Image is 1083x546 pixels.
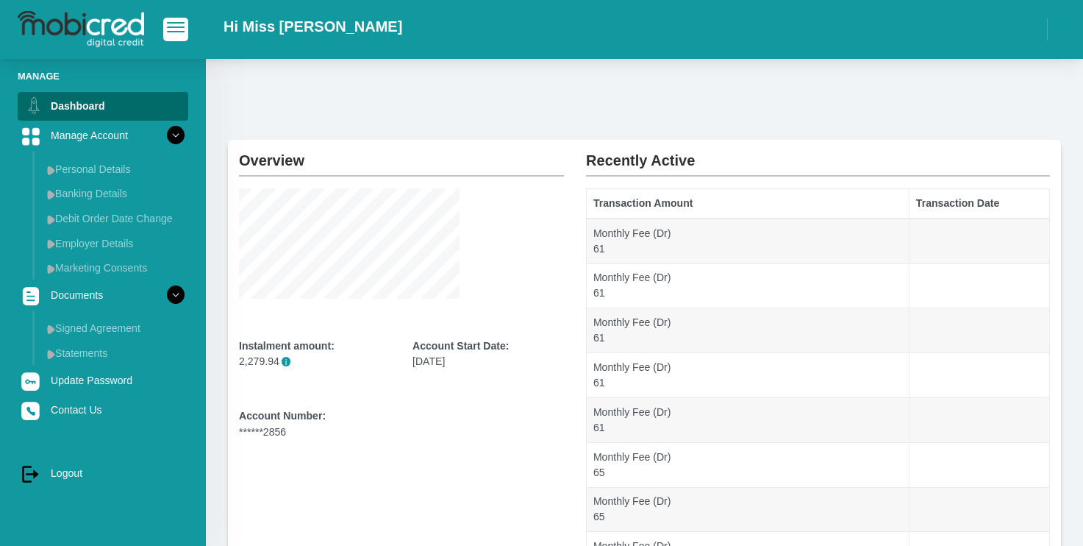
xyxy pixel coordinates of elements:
[239,140,564,169] h2: Overview
[18,69,188,83] li: Manage
[18,121,188,149] a: Manage Account
[41,316,188,340] a: Signed Agreement
[41,182,188,205] a: Banking Details
[41,256,188,280] a: Marketing Consents
[587,442,909,487] td: Monthly Fee (Dr) 65
[587,353,909,398] td: Monthly Fee (Dr) 61
[18,459,188,487] a: Logout
[587,263,909,308] td: Monthly Fee (Dr) 61
[239,354,390,369] p: 2,279.94
[47,350,55,359] img: menu arrow
[587,189,909,219] th: Transaction Amount
[47,215,55,224] img: menu arrow
[587,487,909,532] td: Monthly Fee (Dr) 65
[47,239,55,249] img: menu arrow
[18,366,188,394] a: Update Password
[412,340,509,352] b: Account Start Date:
[41,341,188,365] a: Statements
[47,166,55,175] img: menu arrow
[47,325,55,334] img: menu arrow
[239,410,326,422] b: Account Number:
[18,396,188,424] a: Contact Us
[224,18,402,35] h2: Hi Miss [PERSON_NAME]
[18,11,144,48] img: logo-mobicred.svg
[41,207,188,230] a: Debit Order Date Change
[282,357,291,366] span: Please note that the instalment amount provided does not include the monthly fee, which will be i...
[47,190,55,199] img: menu arrow
[909,189,1050,219] th: Transaction Date
[47,264,55,274] img: menu arrow
[587,219,909,263] td: Monthly Fee (Dr) 61
[412,338,564,369] div: [DATE]
[41,157,188,181] a: Personal Details
[587,397,909,442] td: Monthly Fee (Dr) 61
[587,308,909,353] td: Monthly Fee (Dr) 61
[18,92,188,120] a: Dashboard
[41,232,188,255] a: Employer Details
[239,340,335,352] b: Instalment amount:
[586,140,1050,169] h2: Recently Active
[18,281,188,309] a: Documents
